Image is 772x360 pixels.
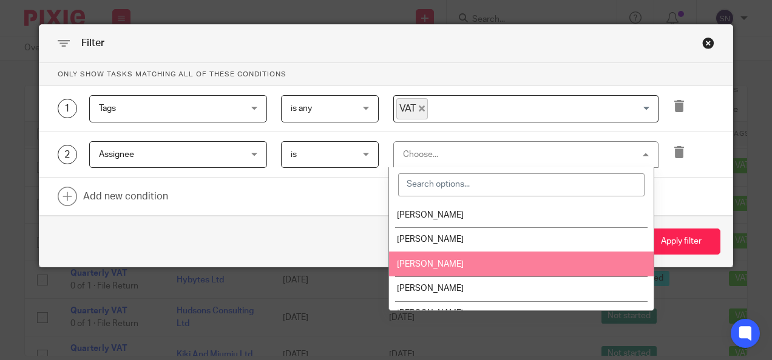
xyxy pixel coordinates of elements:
[419,105,425,112] button: Deselect VAT
[99,104,116,113] span: Tags
[397,211,464,219] span: [PERSON_NAME]
[397,260,464,268] span: [PERSON_NAME]
[58,145,77,164] div: 2
[403,150,438,159] div: Choose...
[397,284,464,293] span: [PERSON_NAME]
[39,63,733,86] p: Only show tasks matching all of these conditions
[397,235,464,244] span: [PERSON_NAME]
[642,228,720,255] button: Apply filter
[291,150,297,159] span: is
[398,173,645,196] input: Search options...
[702,37,714,49] div: Close this dialog window
[99,150,134,159] span: Assignee
[58,99,77,118] div: 1
[396,98,428,119] span: VAT
[397,309,464,318] span: [PERSON_NAME]
[291,104,312,113] span: is any
[81,38,104,48] span: Filter
[393,95,659,122] div: Search for option
[429,98,651,119] input: Search for option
